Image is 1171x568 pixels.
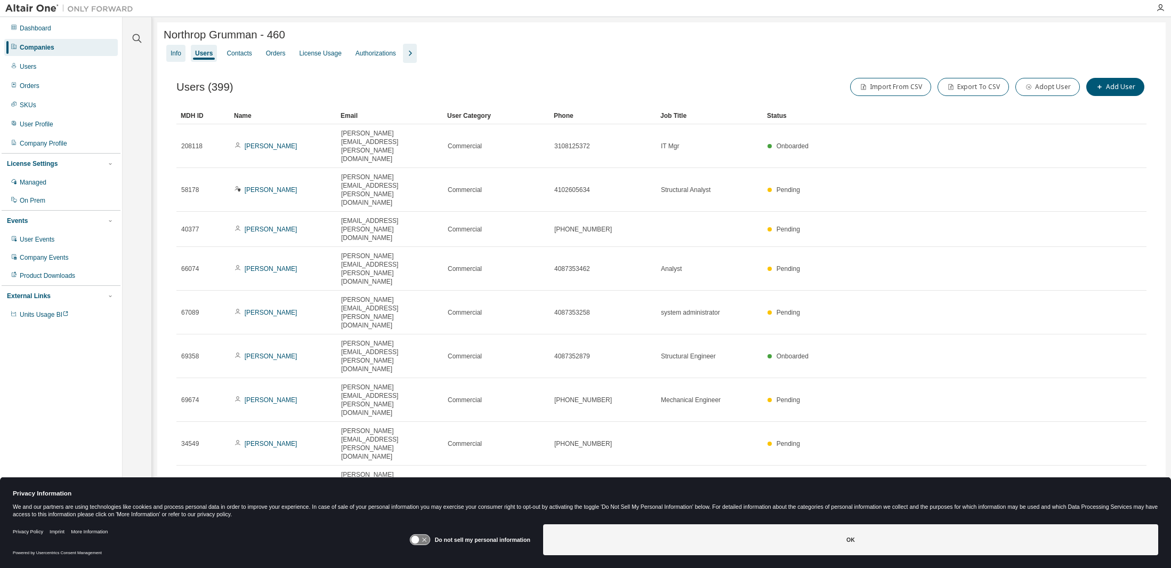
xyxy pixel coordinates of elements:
[181,439,199,448] span: 34549
[447,107,545,124] div: User Category
[448,352,482,361] span: Commercial
[554,186,590,194] span: 4102605634
[554,225,612,234] span: [PHONE_NUMBER]
[341,217,438,242] span: [EMAIL_ADDRESS][PERSON_NAME][DOMAIN_NAME]
[554,265,590,273] span: 4087353462
[20,43,54,52] div: Companies
[245,265,297,273] a: [PERSON_NAME]
[554,308,590,317] span: 4087353258
[448,439,482,448] span: Commercial
[245,309,297,316] a: [PERSON_NAME]
[20,62,36,71] div: Users
[448,186,482,194] span: Commercial
[448,265,482,273] span: Commercial
[356,49,396,58] div: Authorizations
[777,309,800,316] span: Pending
[661,396,721,404] span: Mechanical Engineer
[171,49,181,58] div: Info
[554,352,590,361] span: 4087352879
[341,295,438,330] span: [PERSON_NAME][EMAIL_ADDRESS][PERSON_NAME][DOMAIN_NAME]
[660,107,758,124] div: Job Title
[181,107,225,124] div: MDH ID
[554,439,612,448] span: [PHONE_NUMBER]
[448,142,482,150] span: Commercial
[554,142,590,150] span: 3108125372
[20,82,39,90] div: Orders
[245,440,297,447] a: [PERSON_NAME]
[245,142,297,150] a: [PERSON_NAME]
[245,226,297,233] a: [PERSON_NAME]
[227,49,252,58] div: Contacts
[181,265,199,273] span: 66074
[20,178,46,187] div: Managed
[661,308,720,317] span: system administrator
[20,196,45,205] div: On Prem
[777,396,800,404] span: Pending
[181,352,199,361] span: 69358
[181,142,203,150] span: 208118
[20,139,67,148] div: Company Profile
[245,186,297,194] a: [PERSON_NAME]
[20,235,54,244] div: User Events
[20,271,75,280] div: Product Downloads
[341,129,438,163] span: [PERSON_NAME][EMAIL_ADDRESS][PERSON_NAME][DOMAIN_NAME]
[299,49,341,58] div: License Usage
[767,107,1083,124] div: Status
[777,440,800,447] span: Pending
[245,353,297,360] a: [PERSON_NAME]
[20,311,69,318] span: Units Usage BI
[554,107,652,124] div: Phone
[20,120,53,129] div: User Profile
[1086,78,1144,96] button: Add User
[1015,78,1080,96] button: Adopt User
[777,353,809,360] span: Onboarded
[448,225,482,234] span: Commercial
[341,173,438,207] span: [PERSON_NAME][EMAIL_ADDRESS][PERSON_NAME][DOMAIN_NAME]
[341,252,438,286] span: [PERSON_NAME][EMAIL_ADDRESS][PERSON_NAME][DOMAIN_NAME]
[341,107,439,124] div: Email
[195,49,213,58] div: Users
[938,78,1009,96] button: Export To CSV
[181,186,199,194] span: 58178
[7,292,51,300] div: External Links
[20,101,36,109] div: SKUs
[661,265,682,273] span: Analyst
[20,253,68,262] div: Company Events
[341,383,438,417] span: [PERSON_NAME][EMAIL_ADDRESS][PERSON_NAME][DOMAIN_NAME]
[176,81,233,93] span: Users (399)
[181,225,199,234] span: 40377
[341,470,438,505] span: [PERSON_NAME][EMAIL_ADDRESS][PERSON_NAME][DOMAIN_NAME]
[661,352,716,361] span: Structural Engineer
[850,78,931,96] button: Import From CSV
[181,308,199,317] span: 67089
[245,396,297,404] a: [PERSON_NAME]
[164,29,285,41] span: Northrop Grumman - 460
[448,396,482,404] span: Commercial
[777,226,800,233] span: Pending
[7,217,28,225] div: Events
[181,396,199,404] span: 69674
[661,142,679,150] span: IT Mgr
[7,159,58,168] div: License Settings
[20,24,51,33] div: Dashboard
[661,186,710,194] span: Structural Analyst
[777,142,809,150] span: Onboarded
[5,3,139,14] img: Altair One
[341,339,438,373] span: [PERSON_NAME][EMAIL_ADDRESS][PERSON_NAME][DOMAIN_NAME]
[266,49,286,58] div: Orders
[448,308,482,317] span: Commercial
[777,186,800,194] span: Pending
[777,265,800,273] span: Pending
[234,107,332,124] div: Name
[341,427,438,461] span: [PERSON_NAME][EMAIL_ADDRESS][PERSON_NAME][DOMAIN_NAME]
[554,396,612,404] span: [PHONE_NUMBER]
